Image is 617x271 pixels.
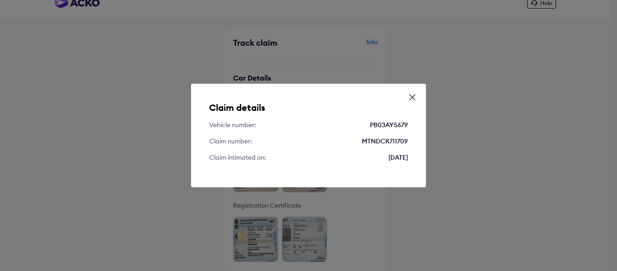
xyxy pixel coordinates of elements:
[209,137,252,146] div: Claim number:
[209,153,266,162] div: Claim intimated on:
[370,120,408,129] div: PB03AY5679
[209,120,256,129] div: Vehicle number:
[209,102,408,113] h5: Claim details
[362,137,408,146] div: MTNDCR711709
[388,153,408,162] div: [DATE]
